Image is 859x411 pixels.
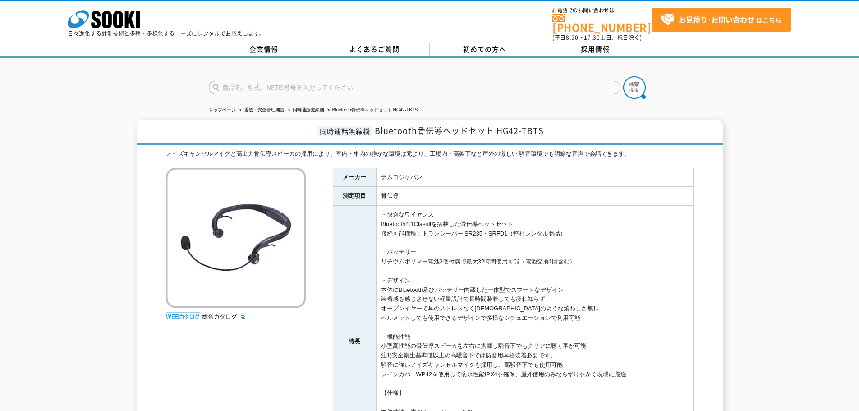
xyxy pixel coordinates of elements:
img: Bluetooth骨伝導ヘッドセット HG42-TBTS [166,168,306,308]
a: お見積り･お問い合わせはこちら [652,8,791,32]
a: 採用情報 [540,43,651,56]
div: ノイズキャンセルマイクと高出力骨伝導スピーカの採用により、室内・車内の静かな環境は元より、工場内・高架下など屋外の激しい 騒音環境でも明瞭な音声で会話できます。 [166,149,694,159]
img: btn_search.png [623,76,646,99]
a: [PHONE_NUMBER] [552,14,652,32]
a: 総合カタログ [202,313,246,320]
span: 同時通話無線機 [317,126,372,136]
a: 初めての方へ [430,43,540,56]
th: メーカー [333,168,376,187]
td: 骨伝導 [376,187,693,206]
a: 企業情報 [209,43,319,56]
strong: お見積り･お問い合わせ [679,14,754,25]
th: 測定項目 [333,187,376,206]
span: 初めての方へ [463,44,506,54]
span: (平日 ～ 土日、祝日除く) [552,33,642,42]
span: 8:50 [566,33,579,42]
a: 通信・安全管理機器 [244,107,285,112]
input: 商品名、型式、NETIS番号を入力してください [209,81,620,94]
p: 日々進化する計測技術と多種・多様化するニーズにレンタルでお応えします。 [68,31,265,36]
span: お電話でのお問い合わせは [552,8,652,13]
li: Bluetooth骨伝導ヘッドセット HG42-TBTS [326,106,418,115]
a: トップページ [209,107,236,112]
img: webカタログ [166,312,200,321]
a: 同時通話無線機 [293,107,324,112]
a: よくあるご質問 [319,43,430,56]
span: Bluetooth骨伝導ヘッドセット HG42-TBTS [375,125,544,137]
span: はこちら [661,13,781,27]
span: 17:30 [584,33,600,42]
td: テムコジャパン [376,168,693,187]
